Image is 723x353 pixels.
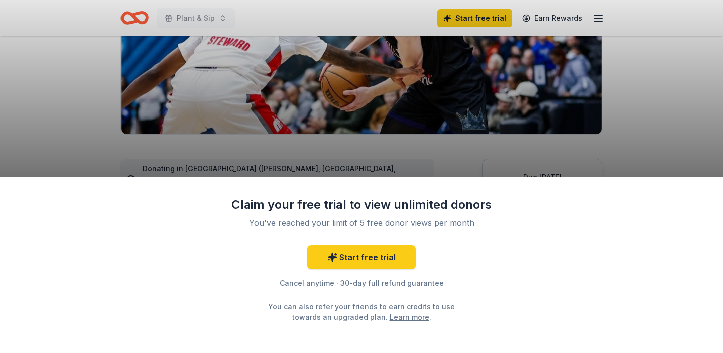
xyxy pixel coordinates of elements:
[231,277,492,289] div: Cancel anytime · 30-day full refund guarantee
[390,312,429,322] a: Learn more
[243,217,480,229] div: You've reached your limit of 5 free donor views per month
[307,245,416,269] a: Start free trial
[231,197,492,213] div: Claim your free trial to view unlimited donors
[259,301,464,322] div: You can also refer your friends to earn credits to use towards an upgraded plan. .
